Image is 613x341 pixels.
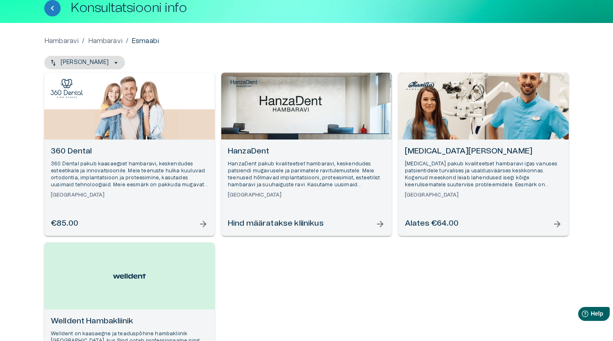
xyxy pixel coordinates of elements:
[227,79,260,89] img: HanzaDent logo
[51,218,78,229] h6: €85.00
[44,56,125,69] button: [PERSON_NAME]
[552,219,562,229] span: arrow_forward
[113,270,146,283] img: Welldent Hambakliinik logo
[50,79,83,98] img: 360 Dental logo
[228,160,385,189] p: HanzaDent pakub kvaliteetset hambaravi, keskendudes patsiendi mugavusele ja parimatele ravitulemu...
[405,146,562,157] h6: [MEDICAL_DATA][PERSON_NAME]
[405,192,562,199] h6: [GEOGRAPHIC_DATA]
[126,36,128,46] p: /
[51,316,208,327] h6: Welldent Hambakliinik
[61,58,109,67] p: [PERSON_NAME]
[44,73,215,236] a: Open selected supplier available booking dates
[88,36,123,46] a: Hambaravi
[51,160,208,189] p: 360 Dental pakub kaasaegset hambaravi, keskendudes esteetikale ja innovatsioonile. Meie teenuste ...
[228,192,385,199] h6: [GEOGRAPHIC_DATA]
[51,192,208,199] h6: [GEOGRAPHIC_DATA]
[221,73,392,236] a: Open selected supplier available booking dates
[132,36,159,46] p: Esmaabi
[51,146,208,157] h6: 360 Dental
[198,219,208,229] span: arrow_forward
[82,36,84,46] p: /
[549,304,613,327] iframe: Help widget launcher
[398,73,569,236] a: Open selected supplier available booking dates
[404,79,437,92] img: Maxilla Hambakliinik logo
[405,160,562,189] p: [MEDICAL_DATA] pakub kvaliteetset hambaravi igas vanuses patsientidele turvalises ja usaldusväärs...
[228,146,385,157] h6: HanzaDent
[405,218,459,229] h6: Alates €64.00
[375,219,385,229] span: arrow_forward
[44,36,79,46] a: Hambaravi
[228,218,324,229] h6: Hind määratakse kliinikus
[70,1,187,15] h1: Konsultatsiooni info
